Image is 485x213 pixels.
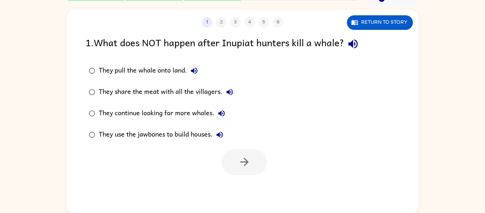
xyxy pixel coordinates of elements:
[86,35,399,53] div: 1 . What does NOT happen after Inupiat hunters kill a whale?
[213,128,227,142] button: They use the jawbones to build houses.
[99,85,237,99] div: They share the meat with all the villagers.
[214,106,229,121] button: They continue looking for more whales.
[187,64,201,78] button: They pull the whale onto land.
[99,106,229,121] div: They continue looking for more whales.
[99,128,227,142] div: They use the jawbones to build houses.
[347,15,413,30] button: Return to story
[223,85,237,99] button: They share the meat with all the villagers.
[99,64,201,78] div: They pull the whale onto land.
[202,17,212,28] button: 1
